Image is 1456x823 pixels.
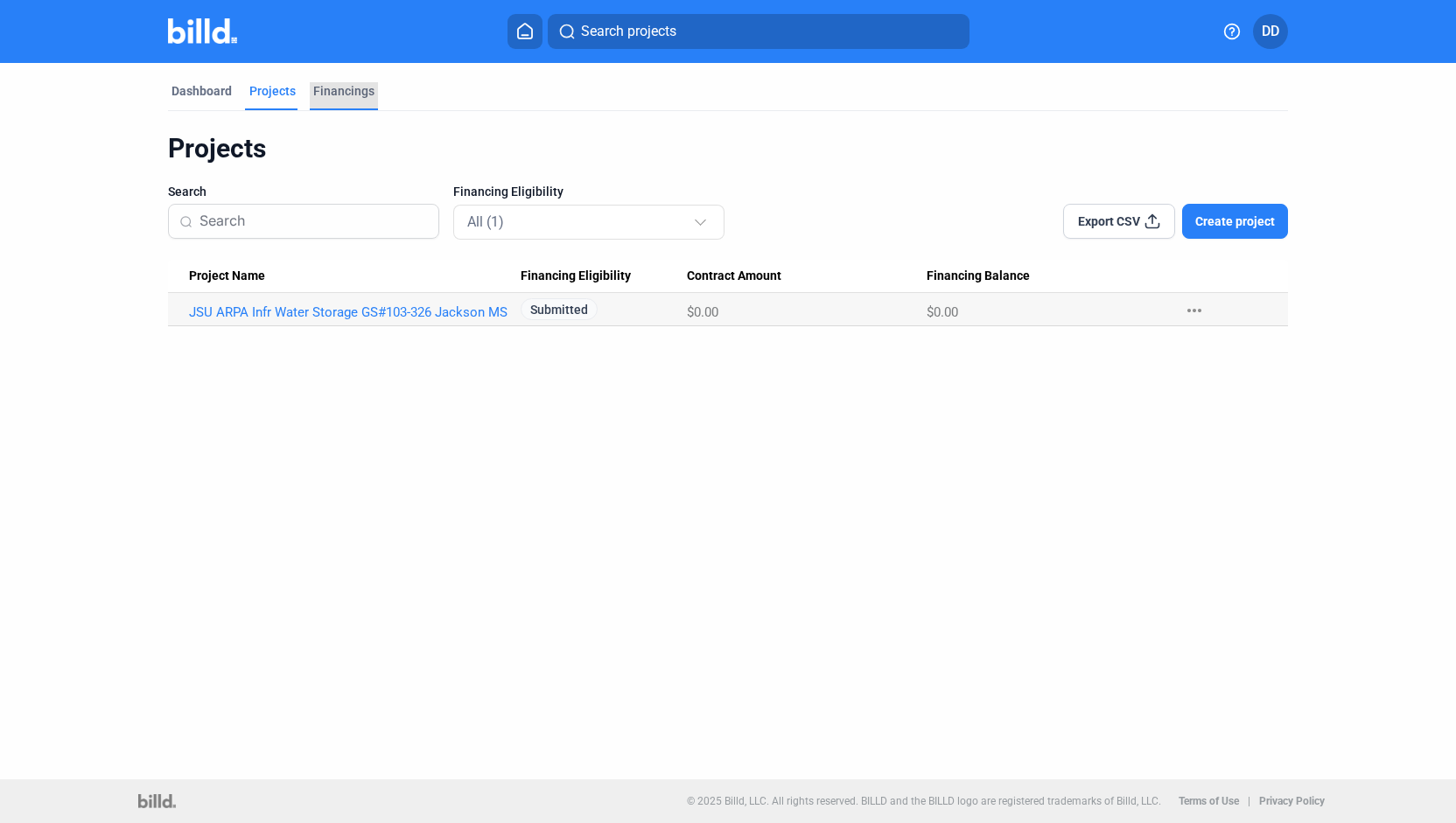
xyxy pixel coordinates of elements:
button: Export CSV [1063,204,1175,239]
span: Create project [1195,213,1275,230]
button: DD [1253,14,1288,49]
img: Billd Company Logo [168,18,237,44]
span: Financing Eligibility [521,269,631,284]
div: Dashboard [171,82,232,100]
input: Search [199,203,428,240]
span: Financing Eligibility [453,183,563,200]
button: Create project [1182,204,1288,239]
b: Terms of Use [1179,795,1239,807]
div: Project Name [189,269,521,284]
span: $0.00 [927,304,958,320]
div: Projects [168,132,1288,165]
span: Project Name [189,269,265,284]
span: Contract Amount [687,269,781,284]
div: Contract Amount [687,269,927,284]
p: | [1248,795,1250,807]
a: JSU ARPA Infr Water Storage GS#103-326 Jackson MS [189,304,521,320]
span: $0.00 [687,304,718,320]
p: © 2025 Billd, LLC. All rights reserved. BILLD and the BILLD logo are registered trademarks of Bil... [687,795,1161,807]
span: Financing Balance [927,269,1030,284]
span: Search [168,183,206,200]
div: Projects [249,82,296,100]
span: Search projects [581,21,676,42]
img: logo [138,794,176,808]
span: Submitted [521,298,598,320]
span: Export CSV [1078,213,1140,230]
mat-icon: more_horiz [1184,300,1205,321]
b: Privacy Policy [1259,795,1325,807]
div: Financing Eligibility [521,269,687,284]
div: Financings [313,82,374,100]
button: Search projects [548,14,969,49]
mat-select-trigger: All (1) [467,213,504,230]
span: DD [1262,21,1279,42]
div: Financing Balance [927,269,1166,284]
